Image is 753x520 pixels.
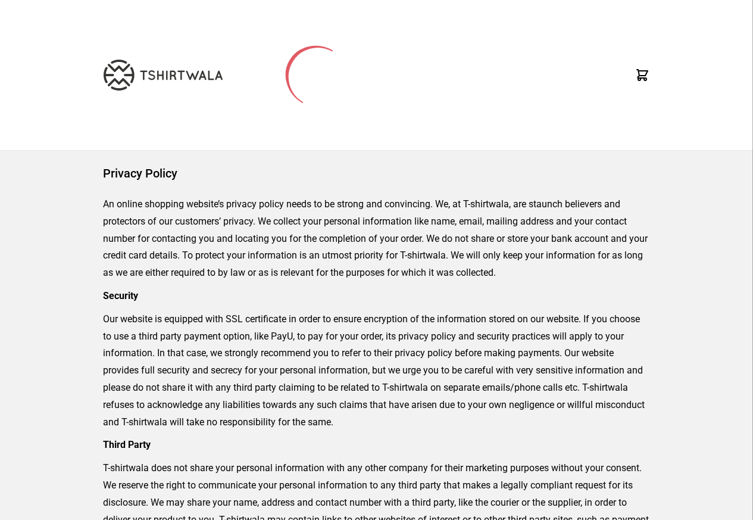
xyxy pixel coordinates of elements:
[103,196,650,282] p: An online shopping website’s privacy policy needs to be strong and convincing. We, at T-shirtwala...
[103,439,151,450] strong: Third Party
[103,311,650,431] p: Our website is equipped with SSL certificate in order to ensure encryption of the information sto...
[103,165,650,182] h1: Privacy Policy
[104,60,223,91] img: TW-LOGO-400-104.png
[103,290,138,301] strong: Security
